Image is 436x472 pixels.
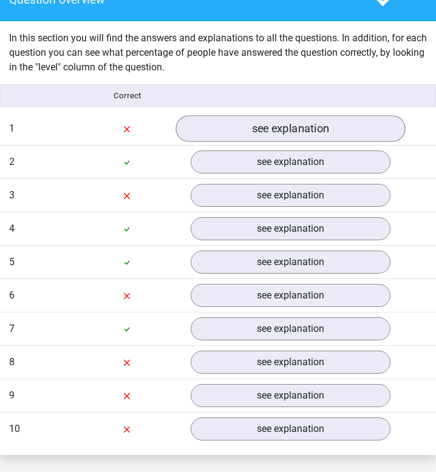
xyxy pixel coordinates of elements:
a: see explanation [191,217,390,240]
span: 1 [9,123,15,134]
a: see explanation [191,417,390,440]
span: 4 [9,223,15,234]
span: 2 [9,156,15,167]
a: see explanation [191,251,390,274]
span: 3 [9,189,15,201]
a: see explanation [191,317,390,340]
a: see explanation [191,384,390,407]
span: 7 [9,323,15,334]
a: see explanation [191,184,390,207]
span: 6 [9,289,15,301]
div: Correct [73,90,182,102]
span: 9 [9,389,15,401]
a: see explanation [191,284,390,307]
a: see explanation [191,351,390,374]
a: see explanation [175,116,405,143]
span: 10 [9,423,20,434]
a: see explanation [191,150,390,174]
span: 8 [9,356,15,368]
span: 5 [9,256,15,268]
